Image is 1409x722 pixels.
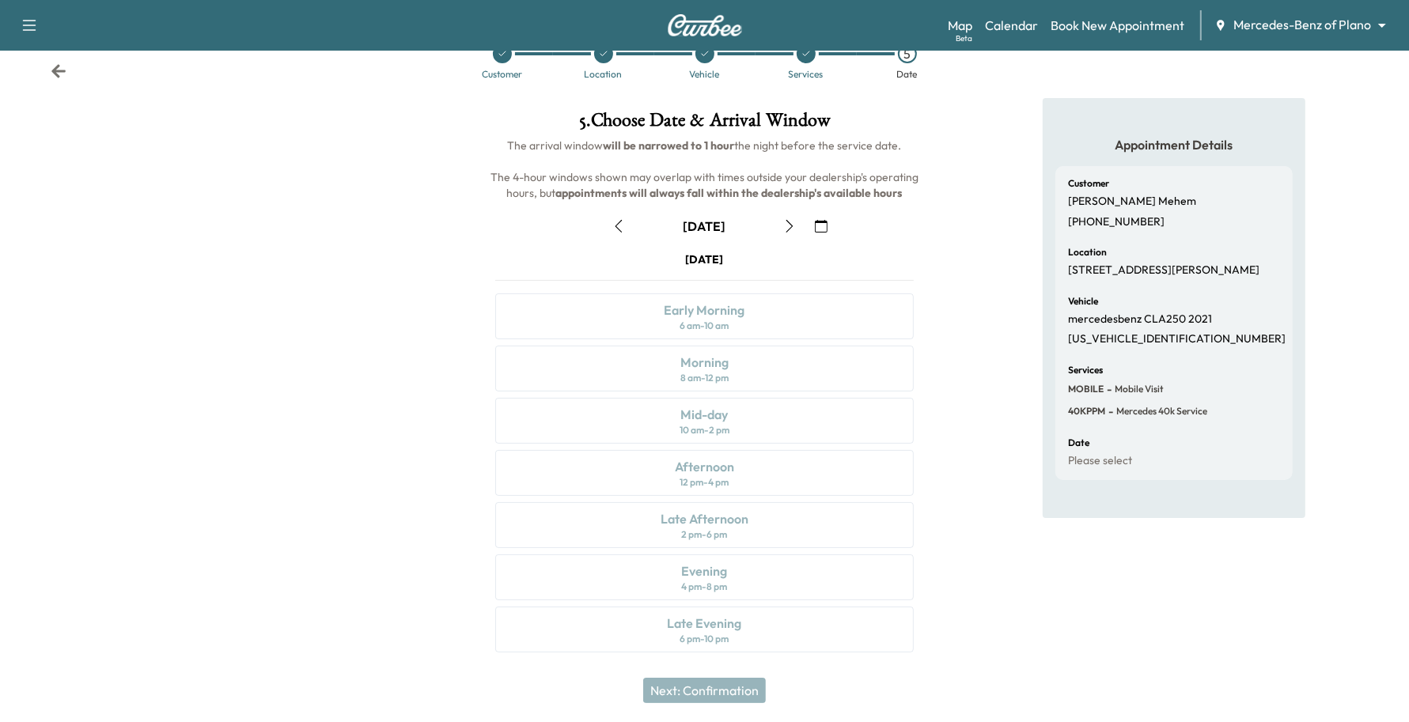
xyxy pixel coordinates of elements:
[1068,312,1212,327] p: mercedesbenz CLA250 2021
[956,32,972,44] div: Beta
[985,16,1038,35] a: Calendar
[1068,195,1196,209] p: [PERSON_NAME] Mehem
[948,16,972,35] a: MapBeta
[1068,383,1104,395] span: MOBILE
[685,251,723,267] div: [DATE]
[1068,297,1098,306] h6: Vehicle
[1068,332,1286,346] p: [US_VEHICLE_IDENTIFICATION_NUMBER]
[585,70,623,79] div: Location
[683,217,725,235] div: [DATE]
[1051,16,1184,35] a: Book New Appointment
[1068,405,1105,418] span: 40KPPM
[1068,179,1109,188] h6: Customer
[1055,136,1293,153] h5: Appointment Details
[51,63,66,79] div: Back
[1068,365,1103,375] h6: Services
[555,186,902,200] b: appointments will always fall within the dealership's available hours
[898,44,917,63] div: 5
[482,70,522,79] div: Customer
[1068,263,1259,278] p: [STREET_ADDRESS][PERSON_NAME]
[1112,383,1164,395] span: Mobile Visit
[690,70,720,79] div: Vehicle
[1104,381,1112,397] span: -
[1068,454,1132,468] p: Please select
[483,111,927,138] h1: 5 . Choose Date & Arrival Window
[603,138,734,153] b: will be narrowed to 1 hour
[490,138,921,200] span: The arrival window the night before the service date. The 4-hour windows shown may overlap with t...
[1068,215,1165,229] p: [PHONE_NUMBER]
[1233,16,1371,34] span: Mercedes-Benz of Plano
[1068,248,1107,257] h6: Location
[1068,438,1089,448] h6: Date
[789,70,824,79] div: Services
[1105,403,1113,419] span: -
[1113,405,1207,418] span: Mercedes 40k Service
[667,14,743,36] img: Curbee Logo
[897,70,918,79] div: Date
